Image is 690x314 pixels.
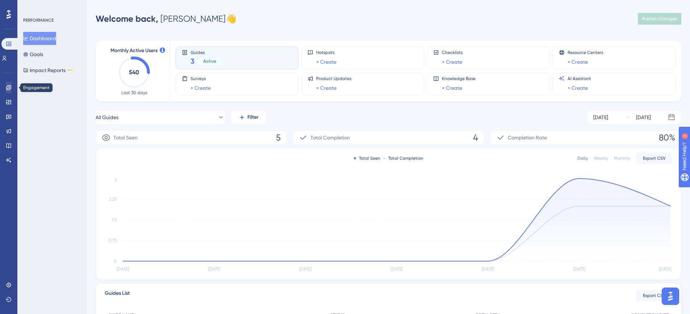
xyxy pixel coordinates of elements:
[568,50,603,55] span: Resource Centers
[442,58,462,66] a: + Create
[638,13,681,25] button: Publish Changes
[568,84,588,92] a: + Create
[230,110,267,125] button: Filter
[643,155,666,161] span: Export CSV
[643,293,666,298] span: Export CSV
[594,155,608,161] div: Weekly
[191,76,211,81] span: Surveys
[96,110,225,125] button: All Guides
[316,50,336,55] span: Hotspots
[636,113,651,122] div: [DATE]
[354,155,380,161] div: Total Seen
[191,84,211,92] a: + Create
[114,178,117,183] tspan: 3
[636,152,672,164] button: Export CSV
[208,267,220,272] tspan: [DATE]
[473,132,478,143] span: 4
[96,13,158,24] span: Welcome back,
[50,4,53,9] div: 3
[109,197,117,202] tspan: 2.25
[310,133,350,142] span: Total Completion
[442,50,463,55] span: Checklists
[659,267,671,272] tspan: [DATE]
[390,267,403,272] tspan: [DATE]
[316,84,336,92] a: + Create
[17,2,45,11] span: Need Help?
[299,267,311,272] tspan: [DATE]
[383,155,423,161] div: Total Completion
[96,13,237,25] div: [PERSON_NAME] 👋
[442,76,476,81] span: Knowledge Base
[105,289,130,302] span: Guides List
[577,155,588,161] div: Daily
[23,48,43,61] button: Goals
[113,133,138,142] span: Total Seen
[642,16,677,22] span: Publish Changes
[568,76,591,81] span: AI Assistant
[112,217,117,222] tspan: 1.5
[660,285,681,307] iframe: UserGuiding AI Assistant Launcher
[568,58,588,66] a: + Create
[482,267,494,272] tspan: [DATE]
[247,113,259,122] span: Filter
[114,259,117,264] tspan: 0
[23,64,74,77] button: Impact ReportsBETA
[191,56,195,66] span: 3
[110,46,158,55] span: Monthly Active Users
[276,132,281,143] span: 5
[316,76,351,81] span: Product Updates
[23,17,54,23] div: PERFORMANCE
[316,58,336,66] a: + Create
[614,155,630,161] div: Monthly
[67,68,74,72] div: BETA
[659,132,675,143] span: 80%
[442,84,462,92] a: + Create
[129,69,139,76] text: 540
[203,58,216,64] span: Active
[121,90,147,96] span: Last 30 days
[636,290,672,301] button: Export CSV
[108,238,117,243] tspan: 0.75
[23,32,56,45] button: Dashboard
[573,267,585,272] tspan: [DATE]
[117,267,129,272] tspan: [DATE]
[508,133,547,142] span: Completion Rate
[96,113,118,122] span: All Guides
[191,50,222,55] span: Guides
[593,113,608,122] div: [DATE]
